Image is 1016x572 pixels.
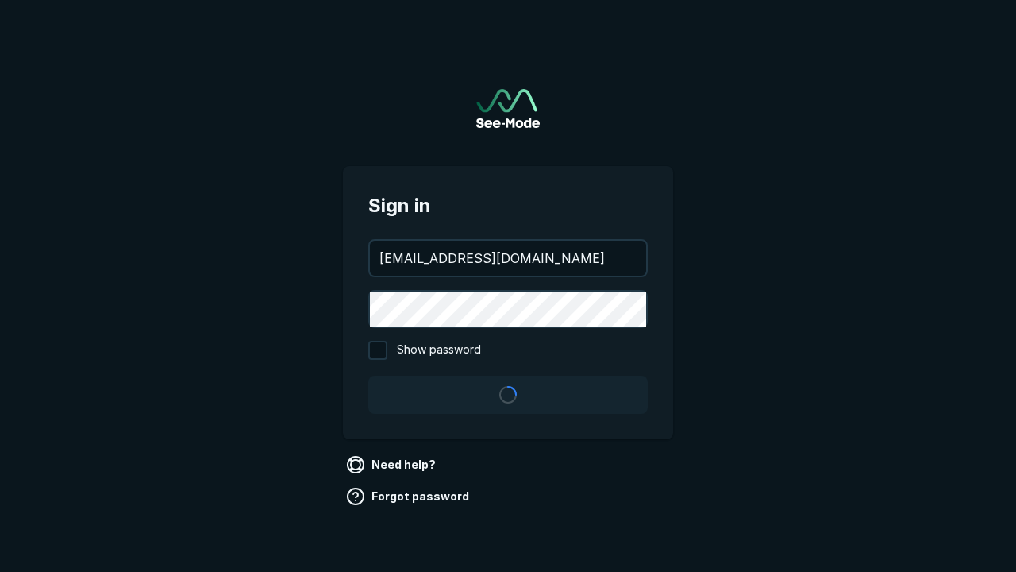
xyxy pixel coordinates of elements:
a: Need help? [343,452,442,477]
a: Go to sign in [476,89,540,128]
span: Sign in [368,191,648,220]
span: Show password [397,341,481,360]
input: your@email.com [370,241,646,276]
img: See-Mode Logo [476,89,540,128]
a: Forgot password [343,484,475,509]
